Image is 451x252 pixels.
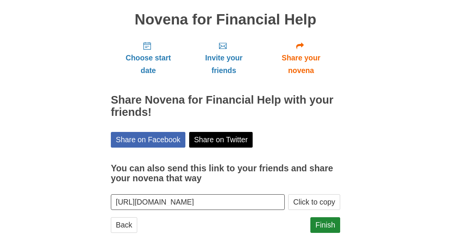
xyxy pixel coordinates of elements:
[111,11,340,28] h1: Novena for Financial Help
[111,132,185,148] a: Share on Facebook
[288,194,340,210] button: Click to copy
[111,164,340,183] h3: You can also send this link to your friends and share your novena that way
[189,132,253,148] a: Share on Twitter
[186,35,262,81] a: Invite your friends
[111,94,340,119] h2: Share Novena for Financial Help with your friends!
[310,217,340,233] a: Finish
[118,52,178,77] span: Choose start date
[111,35,186,81] a: Choose start date
[262,35,340,81] a: Share your novena
[193,52,254,77] span: Invite your friends
[269,52,333,77] span: Share your novena
[111,217,137,233] a: Back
